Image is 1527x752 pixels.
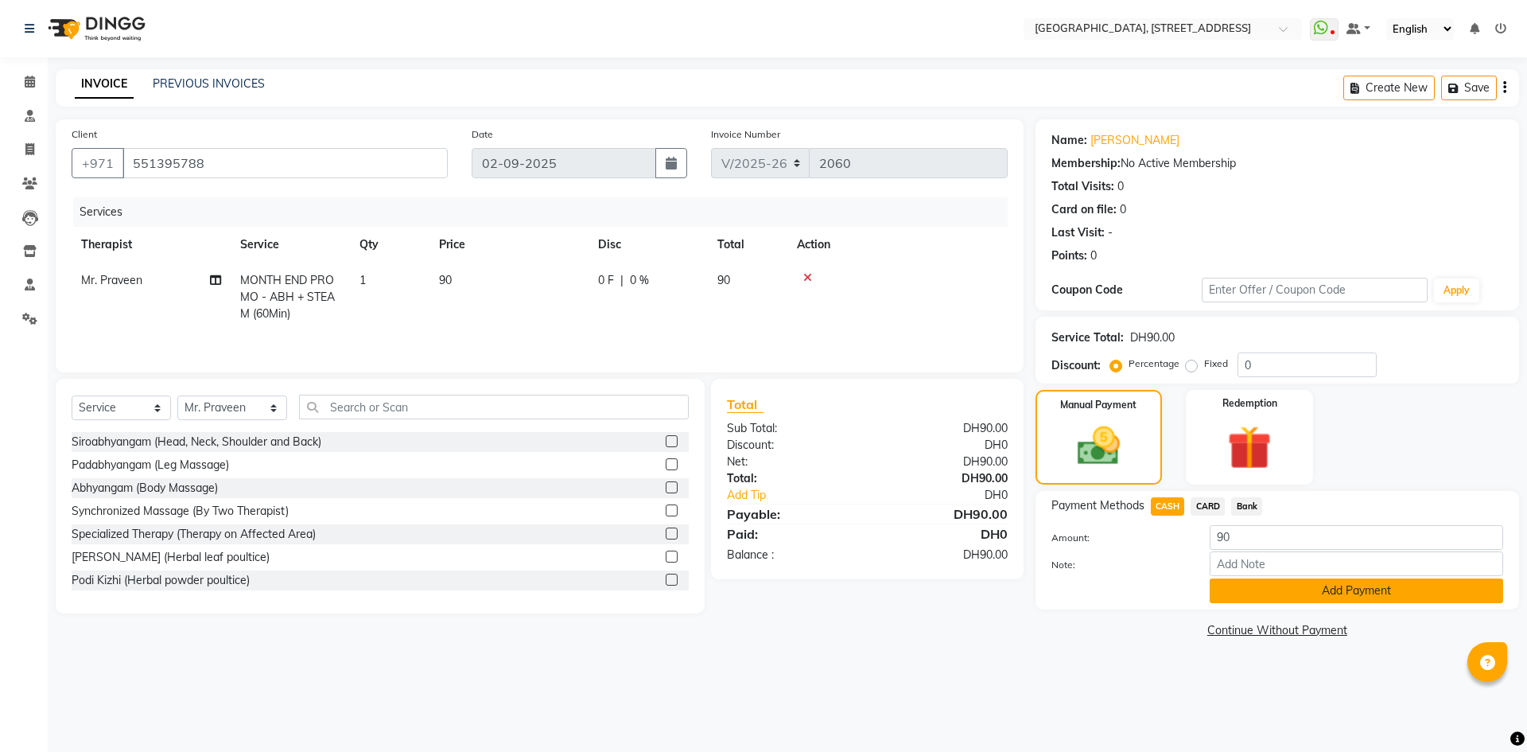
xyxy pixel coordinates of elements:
span: CASH [1151,497,1185,516]
span: 1 [359,273,366,287]
label: Redemption [1222,396,1277,411]
button: Add Payment [1210,579,1503,603]
label: Fixed [1204,357,1228,371]
div: DH90.00 [867,547,1019,563]
div: Discount: [1051,357,1101,374]
a: INVOICE [75,70,134,99]
label: Manual Payment [1060,398,1137,412]
div: DH90.00 [867,470,1019,487]
span: | [620,272,624,289]
th: Disc [589,227,708,263]
span: 90 [717,273,730,287]
div: DH0 [867,437,1019,454]
div: Last Visit: [1051,224,1105,241]
input: Amount [1210,525,1503,550]
div: DH0 [892,487,1019,504]
img: logo [41,6,150,51]
div: Payable: [715,505,867,524]
div: Abhyangam (Body Massage) [72,480,218,497]
div: Total: [715,470,867,487]
span: MONTH END PROMO - ABH + STEAM (60Min) [240,273,335,321]
div: Podi Kizhi (Herbal powder poultice) [72,572,250,589]
span: Mr. Praveen [81,273,142,287]
div: Total Visits: [1051,178,1114,195]
th: Price [429,227,589,263]
span: 0 F [598,272,614,289]
div: Sub Total: [715,420,867,437]
th: Service [231,227,350,263]
a: Continue Without Payment [1039,622,1516,639]
input: Add Note [1210,551,1503,576]
button: Create New [1343,76,1435,100]
div: 0 [1090,247,1097,264]
div: - [1108,224,1113,241]
div: Balance : [715,547,867,563]
div: Card on file: [1051,201,1117,218]
div: No Active Membership [1051,155,1503,172]
div: DH0 [867,524,1019,544]
div: Coupon Code [1051,282,1202,298]
div: Name: [1051,132,1087,149]
th: Therapist [72,227,231,263]
div: Paid: [715,524,867,544]
span: 0 % [630,272,649,289]
div: DH90.00 [867,505,1019,524]
label: Client [72,127,97,142]
div: Siroabhyangam (Head, Neck, Shoulder and Back) [72,434,321,450]
button: +971 [72,148,124,178]
div: 0 [1120,201,1126,218]
div: Net: [715,454,867,470]
div: Services [73,197,1020,227]
div: Padabhyangam (Leg Massage) [72,457,229,473]
div: Specialized Therapy (Therapy on Affected Area) [72,526,316,543]
a: Add Tip [715,487,892,504]
div: DH90.00 [867,420,1019,437]
div: DH90.00 [867,454,1019,470]
label: Date [472,127,493,142]
th: Action [787,227,1008,263]
img: _cash.svg [1064,422,1133,470]
th: Qty [350,227,429,263]
label: Amount: [1039,531,1198,545]
img: _gift.svg [1214,420,1285,475]
button: Apply [1434,279,1479,302]
div: Membership: [1051,155,1121,172]
div: Synchronized Massage (By Two Therapist) [72,503,289,520]
a: PREVIOUS INVOICES [153,76,265,91]
div: DH90.00 [1130,329,1175,346]
span: Bank [1231,497,1262,516]
a: [PERSON_NAME] [1090,132,1179,149]
label: Invoice Number [711,127,780,142]
label: Note: [1039,558,1198,572]
input: Search or Scan [299,395,690,419]
input: Enter Offer / Coupon Code [1202,278,1428,302]
span: 90 [439,273,452,287]
input: Search by Name/Mobile/Email/Code [122,148,448,178]
label: Percentage [1129,357,1179,371]
div: Discount: [715,437,867,454]
span: Total [727,396,763,413]
div: [PERSON_NAME] (Herbal leaf poultice) [72,549,270,566]
span: CARD [1191,497,1225,516]
button: Save [1441,76,1497,100]
span: Payment Methods [1051,497,1144,514]
th: Total [708,227,787,263]
div: 0 [1117,178,1124,195]
div: Points: [1051,247,1087,264]
div: Service Total: [1051,329,1124,346]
